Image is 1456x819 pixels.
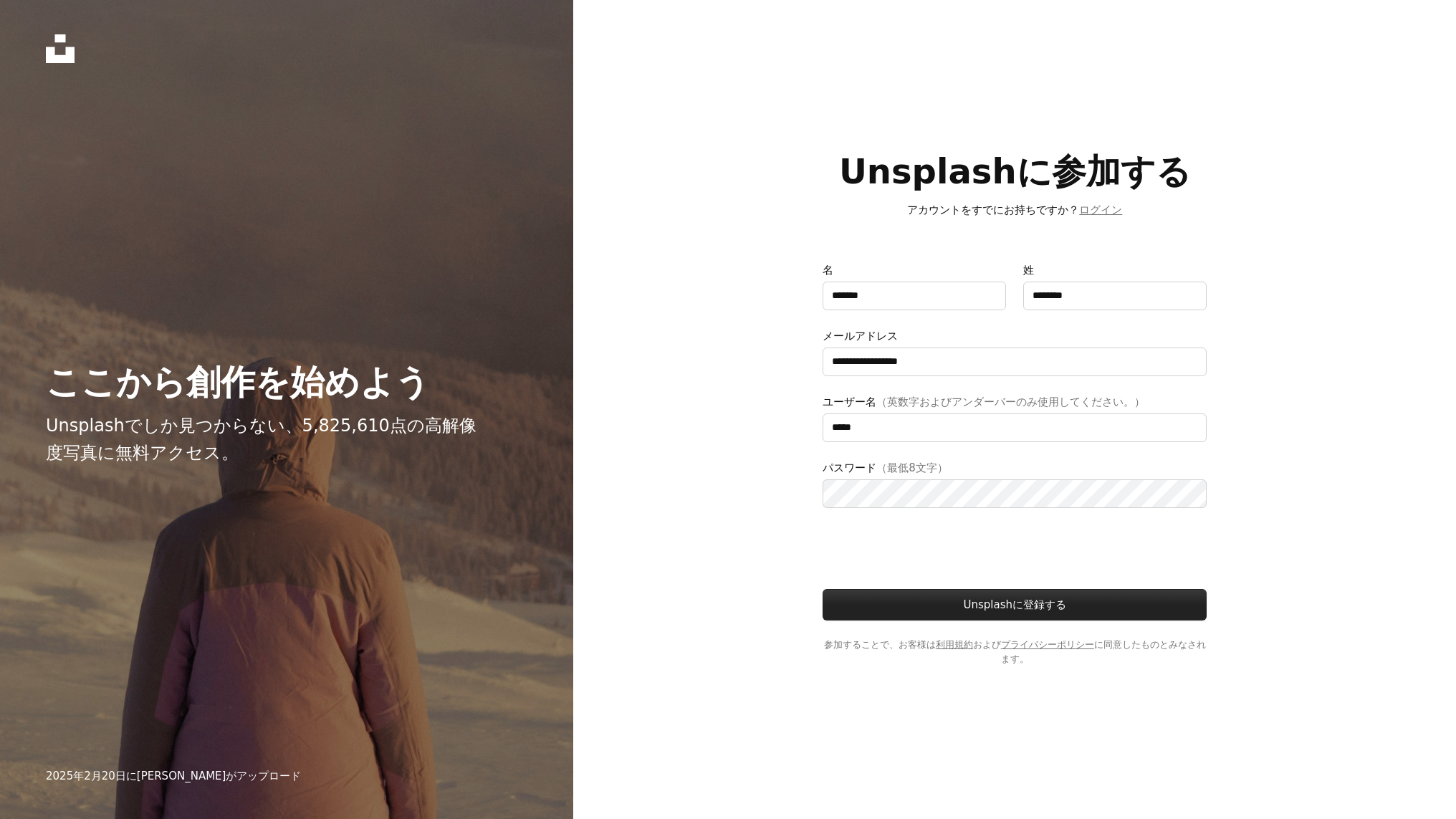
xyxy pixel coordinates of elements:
[1001,639,1094,650] a: プライバシーポリシー
[1023,262,1207,310] label: 姓
[823,479,1207,508] input: パスワード（最低8文字）
[46,363,484,401] h2: ここから創作を始めよう
[46,770,126,782] time: 2025年2月20日 9:10:00 JST
[823,282,1006,310] input: 名
[876,396,1145,408] span: （英数字およびアンダーバーのみ使用してください。）
[823,638,1207,666] span: 参加することで、お客様は および に同意したものとみなされます。
[823,393,1207,442] label: ユーザー名
[823,459,1207,508] label: パスワード
[1079,203,1122,216] a: ログイン
[823,262,1006,310] label: 名
[876,461,948,474] span: （最低8文字）
[46,412,484,467] p: Unsplashでしか見つからない、5,825,610点の高解像度写真に無料アクセス。
[823,348,1207,376] input: メールアドレス
[46,34,75,63] a: ホーム — Unsplash
[823,153,1207,190] h1: Unsplashに参加する
[823,413,1207,442] input: ユーザー名（英数字およびアンダーバーのみ使用してください。）
[936,639,973,650] a: 利用規約
[823,327,1207,376] label: メールアドレス
[823,589,1207,621] button: Unsplashに登録する
[823,201,1207,219] p: アカウントをすでにお持ちですか？
[46,767,301,785] div: に [PERSON_NAME] がアップロード
[1023,282,1207,310] input: 姓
